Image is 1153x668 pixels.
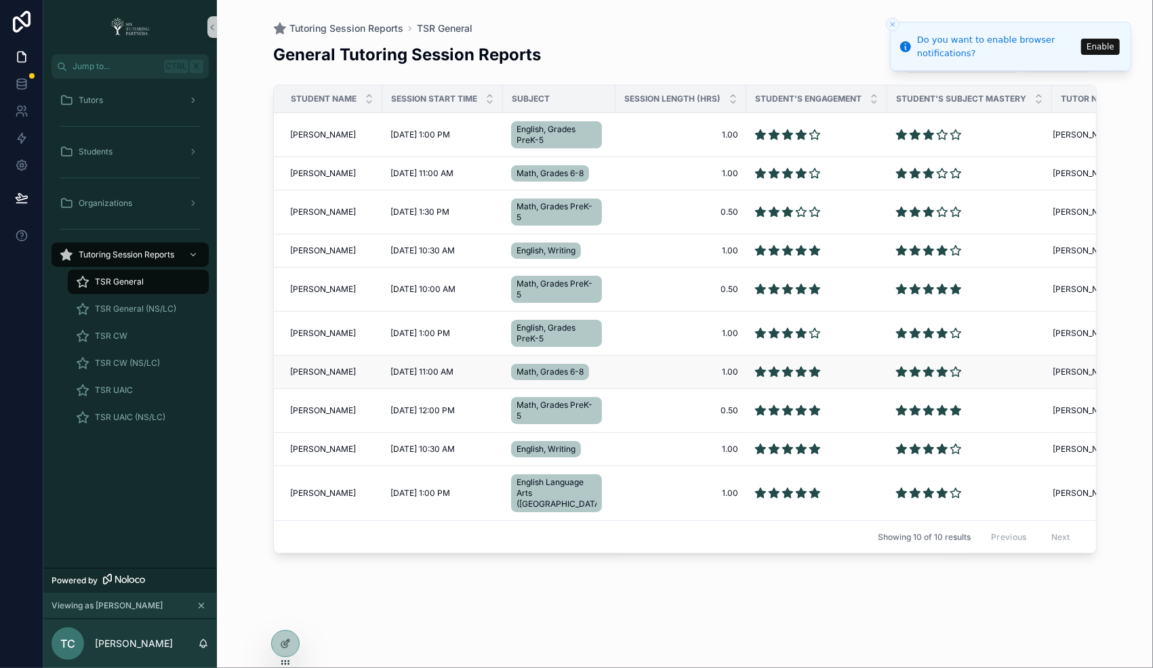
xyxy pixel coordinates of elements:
span: [PERSON_NAME] [1053,405,1118,416]
span: Organizations [79,198,132,209]
a: [PERSON_NAME] [290,207,374,217]
a: Tutoring Session Reports [52,243,209,267]
a: Tutoring Session Reports [273,22,403,35]
span: [PERSON_NAME] [290,284,356,295]
div: scrollable content [43,79,217,447]
a: [PERSON_NAME] [290,444,374,455]
span: 0.50 [624,284,738,295]
a: [DATE] 10:30 AM [390,444,495,455]
span: Showing 10 of 10 results [878,532,971,543]
span: [PERSON_NAME] [1053,245,1118,256]
span: [PERSON_NAME] [1053,444,1118,455]
span: Jump to... [73,61,159,72]
a: TSR CW (NS/LC) [68,351,209,375]
a: TSR CW [68,324,209,348]
a: English, Grades PreK-5 [511,317,607,350]
a: Math, Grades 6-8 [511,361,607,383]
span: Tutoring Session Reports [289,22,403,35]
span: English, Writing [517,444,575,455]
span: [DATE] 1:00 PM [390,129,450,140]
a: 0.50 [624,405,738,416]
a: Math, Grades PreK-5 [511,273,607,306]
a: 1.00 [624,488,738,499]
span: [PERSON_NAME] [290,207,356,217]
a: English Language Arts ([GEOGRAPHIC_DATA]) [511,472,607,515]
span: Math, Grades 6-8 [517,367,584,377]
a: 0.50 [624,207,738,217]
a: [DATE] 11:00 AM [390,367,495,377]
span: [PERSON_NAME] [1053,328,1118,339]
a: Students [52,140,209,164]
a: [PERSON_NAME] [1053,168,1137,179]
a: [PERSON_NAME] [290,328,374,339]
span: Math, Grades PreK-5 [517,201,596,223]
span: TSR CW [95,331,127,341]
span: [DATE] 12:00 PM [390,405,455,416]
a: [DATE] 1:00 PM [390,129,495,140]
span: [DATE] 1:30 PM [390,207,449,217]
span: [DATE] 11:00 AM [390,168,453,179]
span: [PERSON_NAME] [290,328,356,339]
a: TSR UAIC [68,378,209,402]
span: [PERSON_NAME] [290,367,356,377]
span: [PERSON_NAME] [1053,207,1118,217]
a: [PERSON_NAME] [290,129,374,140]
span: English, Grades PreK-5 [517,322,596,344]
span: TC [60,635,75,652]
span: Session Length (Hrs) [624,93,721,104]
span: [PERSON_NAME] [290,129,356,140]
a: TSR UAIC (NS/LC) [68,405,209,430]
a: TSR General (NS/LC) [68,297,209,321]
span: K [191,61,202,72]
a: English, Writing [511,240,607,262]
span: [DATE] 10:30 AM [390,245,455,256]
span: [PERSON_NAME] [290,168,356,179]
span: Ctrl [164,60,188,73]
a: [DATE] 11:00 AM [390,168,495,179]
a: [PERSON_NAME] [1053,444,1137,455]
a: [PERSON_NAME] [1053,284,1137,295]
span: TSR UAIC (NS/LC) [95,412,165,423]
img: App logo [106,16,154,38]
span: Student's Engagement [755,93,862,104]
span: Powered by [52,575,98,586]
span: TSR CW (NS/LC) [95,358,160,369]
span: [PERSON_NAME] [290,405,356,416]
span: English, Grades PreK-5 [517,124,596,146]
button: Close toast [886,18,899,31]
a: [PERSON_NAME] [1053,367,1137,377]
a: Organizations [52,191,209,215]
span: Math, Grades PreK-5 [517,278,596,300]
button: Enable [1081,39,1120,55]
span: [DATE] 10:00 AM [390,284,456,295]
span: [PERSON_NAME] [290,444,356,455]
a: 1.00 [624,444,738,455]
a: Tutors [52,88,209,112]
div: Do you want to enable browser notifications? [917,33,1077,60]
span: English, Writing [517,245,575,256]
a: [PERSON_NAME] [1053,129,1137,140]
a: English, Grades PreK-5 [511,119,607,151]
a: Math, Grades PreK-5 [511,394,607,427]
span: [PERSON_NAME] [290,488,356,499]
a: 1.00 [624,367,738,377]
span: [PERSON_NAME] [1053,284,1118,295]
span: 1.00 [624,328,738,339]
span: Subject [512,93,550,104]
a: Powered by [43,568,217,593]
a: 1.00 [624,245,738,256]
a: [PERSON_NAME] [1053,328,1137,339]
span: TSR UAIC [95,385,133,396]
a: [PERSON_NAME] [290,284,374,295]
a: Math, Grades 6-8 [511,163,607,184]
a: 1.00 [624,168,738,179]
a: [DATE] 1:00 PM [390,488,495,499]
span: Tutoring Session Reports [79,249,174,260]
span: [DATE] 10:30 AM [390,444,455,455]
